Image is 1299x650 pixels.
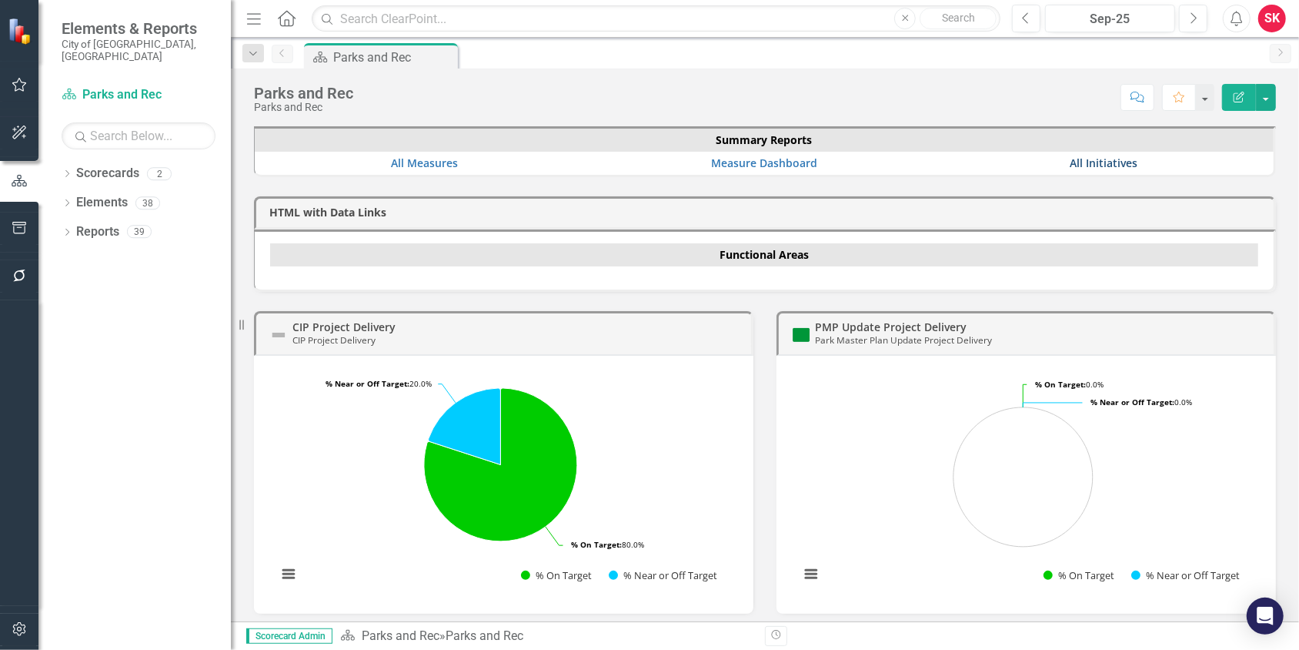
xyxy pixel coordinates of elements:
span: Scorecard Admin [246,628,332,644]
a: All Measures [391,156,458,170]
h3: HTML with Data Links [269,206,1266,218]
input: Search ClearPoint... [312,5,1000,32]
path: % Near or Off Target, 20. [429,388,501,464]
small: City of [GEOGRAPHIC_DATA], [GEOGRAPHIC_DATA] [62,38,215,63]
th: Summary Reports [255,129,1274,152]
svg: Interactive chart [792,367,1254,598]
img: Not Defined [269,326,288,344]
a: Parks and Rec [62,86,215,104]
svg: Interactive chart [269,367,732,598]
a: Scorecards [76,165,139,183]
tspan: % Near or Off Target: [1090,397,1174,407]
text: 80.0% [571,539,644,550]
tspan: % On Target: [1035,379,1086,390]
button: Sep-25 [1045,5,1175,32]
button: Show % On Target [1044,568,1114,581]
a: Measure Dashboard [711,156,817,170]
a: Elements [76,194,128,212]
button: View chart menu, Chart [800,563,822,585]
div: Parks and Rec [254,102,353,113]
button: Show % Near or Off Target [609,568,718,581]
div: Parks and Rec [446,628,523,643]
text: 20.0% [326,378,432,389]
div: Chart. Highcharts interactive chart. [792,367,1261,598]
button: SK [1258,5,1286,32]
a: CIP Project Delivery [292,320,396,334]
div: 38 [135,196,160,209]
span: Elements & Reports [62,19,215,38]
div: Chart. Highcharts interactive chart. [269,367,738,598]
img: ClearPoint Strategy [8,18,35,45]
div: Parks and Rec [254,85,353,102]
a: All Initiatives [1070,156,1137,170]
small: Park Master Plan Update Project Delivery [815,333,992,346]
a: Parks and Rec [362,628,439,643]
tspan: % Near or Off Target: [326,378,409,389]
small: CIP Project Delivery [292,333,376,346]
div: » [340,628,753,645]
img: On Target [792,326,810,344]
div: 2 [147,167,172,180]
input: Search Below... [62,122,215,149]
path: % On Target, 80. [424,388,577,541]
div: Parks and Rec [333,48,454,67]
button: Search [920,8,997,29]
a: Reports [76,223,119,241]
button: View chart menu, Chart [278,563,299,585]
div: Open Intercom Messenger [1247,598,1284,635]
span: Search [942,12,975,24]
div: Sep-25 [1050,10,1170,28]
tspan: % On Target: [571,539,622,550]
div: 39 [127,226,152,239]
th: Functional Areas [270,243,1258,266]
button: Show % On Target [521,568,592,581]
button: Show % Near or Off Target [1131,568,1241,581]
text: 0.0% [1035,379,1104,390]
text: 0.0% [1090,397,1192,407]
a: PMP Update Project Delivery [815,320,967,334]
